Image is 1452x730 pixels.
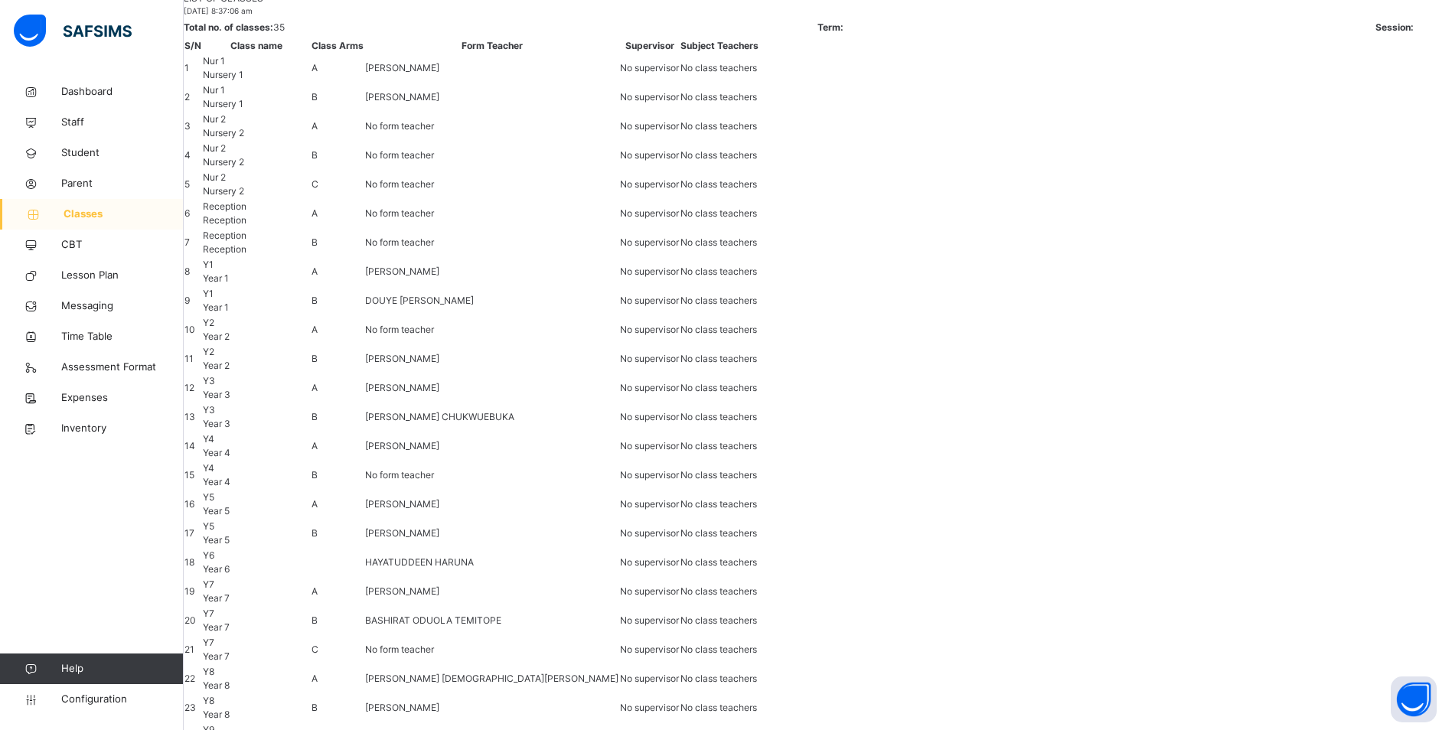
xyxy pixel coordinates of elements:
td: B [311,83,364,112]
span: Year 6 [203,562,310,576]
td: No supervisor [619,286,680,315]
td: No class teachers [680,402,759,432]
td: 6 [184,199,202,228]
td: 20 [184,606,202,635]
td: No form teacher [364,228,619,257]
span: Y7 [203,578,310,591]
td: 23 [184,693,202,722]
td: No supervisor [619,635,680,664]
span: Year 7 [203,621,310,634]
td: No class teachers [680,112,759,141]
span: Staff [61,115,184,130]
td: No supervisor [619,315,680,344]
span: Year 4 [203,475,310,489]
span: Year 2 [203,330,310,344]
td: B [311,693,364,722]
span: Nursery 1 [203,97,310,111]
span: Nur 1 [203,54,310,68]
td: [PERSON_NAME] [364,344,619,373]
img: safsims [14,15,132,47]
td: No class teachers [680,373,759,402]
span: Nur 1 [203,83,310,97]
td: [PERSON_NAME] CHUKWUEBUKA [364,402,619,432]
td: [PERSON_NAME] [364,519,619,548]
td: B [311,141,364,170]
span: Year 2 [203,359,310,373]
td: B [311,519,364,548]
td: B [311,461,364,490]
td: A [311,257,364,286]
th: Subject Teachers [680,38,759,54]
td: No supervisor [619,461,680,490]
span: Dashboard [61,84,184,99]
td: No supervisor [619,664,680,693]
td: No class teachers [680,257,759,286]
td: 14 [184,432,202,461]
td: A [311,432,364,461]
td: 7 [184,228,202,257]
span: Expenses [61,390,184,406]
span: Time Table [61,329,184,344]
td: No form teacher [364,315,619,344]
td: [PERSON_NAME] [364,490,619,519]
td: [PERSON_NAME] [364,577,619,606]
td: No class teachers [680,490,759,519]
td: No form teacher [364,635,619,664]
span: Reception [203,200,310,213]
span: Total no. of classes: [184,21,273,33]
span: Nur 2 [203,112,310,126]
td: A [311,373,364,402]
td: No supervisor [619,490,680,519]
td: 8 [184,257,202,286]
td: 21 [184,635,202,664]
td: 3 [184,112,202,141]
td: No class teachers [680,141,759,170]
td: 22 [184,664,202,693]
span: CBT [61,237,184,253]
span: Student [61,145,184,161]
td: No form teacher [364,461,619,490]
td: No class teachers [680,693,759,722]
span: Year 1 [203,301,310,314]
span: Year 5 [203,533,310,547]
span: Year 1 [203,272,310,285]
td: [PERSON_NAME] [364,432,619,461]
td: No supervisor [619,373,680,402]
span: Classes [64,207,184,222]
td: No class teachers [680,606,759,635]
span: Lesson Plan [61,268,184,283]
td: BASHIRAT ODUOLA TEMITOPE [364,606,619,635]
td: No class teachers [680,577,759,606]
span: 35 [273,21,285,33]
span: Parent [61,176,184,191]
td: No class teachers [680,635,759,664]
th: S/N [184,38,202,54]
td: No supervisor [619,344,680,373]
td: B [311,228,364,257]
td: A [311,315,364,344]
td: B [311,402,364,432]
td: No class teachers [680,432,759,461]
td: 19 [184,577,202,606]
span: Term: [817,21,843,33]
td: A [311,577,364,606]
td: No supervisor [619,577,680,606]
td: No class teachers [680,54,759,83]
span: Y3 [203,374,310,388]
td: DOUYE [PERSON_NAME] [364,286,619,315]
td: [PERSON_NAME] [364,693,619,722]
button: Open asap [1391,676,1437,722]
td: No class teachers [680,228,759,257]
span: Y6 [203,549,310,562]
td: No form teacher [364,112,619,141]
td: [PERSON_NAME] [364,83,619,112]
td: 9 [184,286,202,315]
span: Assessment Format [61,360,184,375]
span: Y8 [203,694,310,708]
td: No supervisor [619,141,680,170]
td: No supervisor [619,606,680,635]
span: Nur 2 [203,142,310,155]
td: No form teacher [364,141,619,170]
td: No supervisor [619,54,680,83]
td: 1 [184,54,202,83]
